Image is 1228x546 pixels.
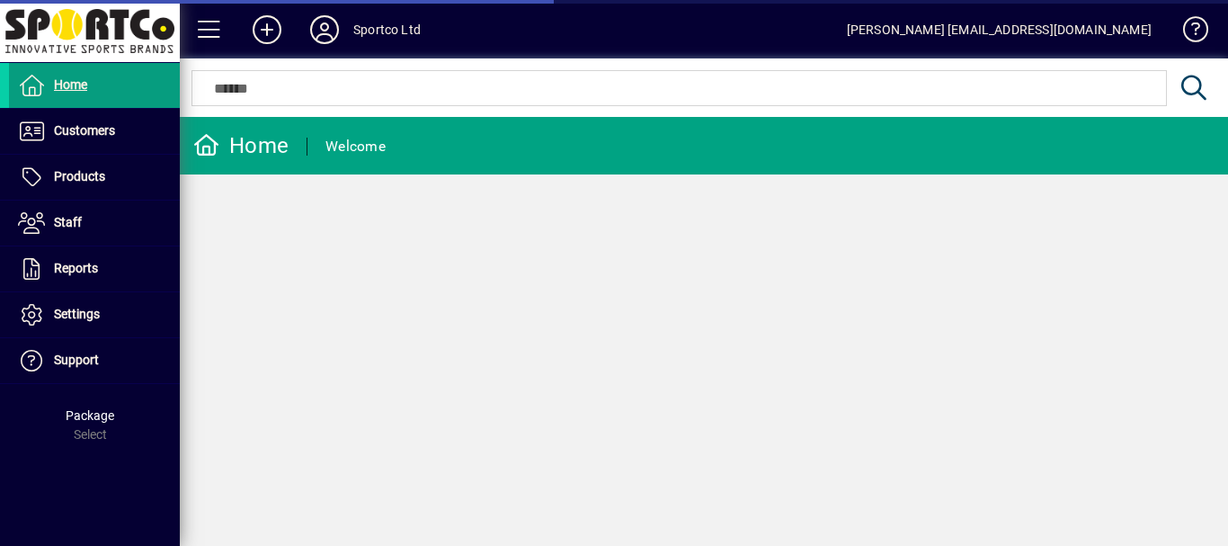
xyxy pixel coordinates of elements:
[66,408,114,423] span: Package
[54,261,98,275] span: Reports
[54,123,115,138] span: Customers
[54,307,100,321] span: Settings
[9,246,180,291] a: Reports
[54,353,99,367] span: Support
[9,338,180,383] a: Support
[9,201,180,246] a: Staff
[1170,4,1206,62] a: Knowledge Base
[9,292,180,337] a: Settings
[238,13,296,46] button: Add
[9,109,180,154] a: Customers
[847,15,1152,44] div: [PERSON_NAME] [EMAIL_ADDRESS][DOMAIN_NAME]
[296,13,353,46] button: Profile
[9,155,180,200] a: Products
[54,215,82,229] span: Staff
[193,131,289,160] div: Home
[54,77,87,92] span: Home
[353,15,421,44] div: Sportco Ltd
[54,169,105,183] span: Products
[325,132,386,161] div: Welcome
